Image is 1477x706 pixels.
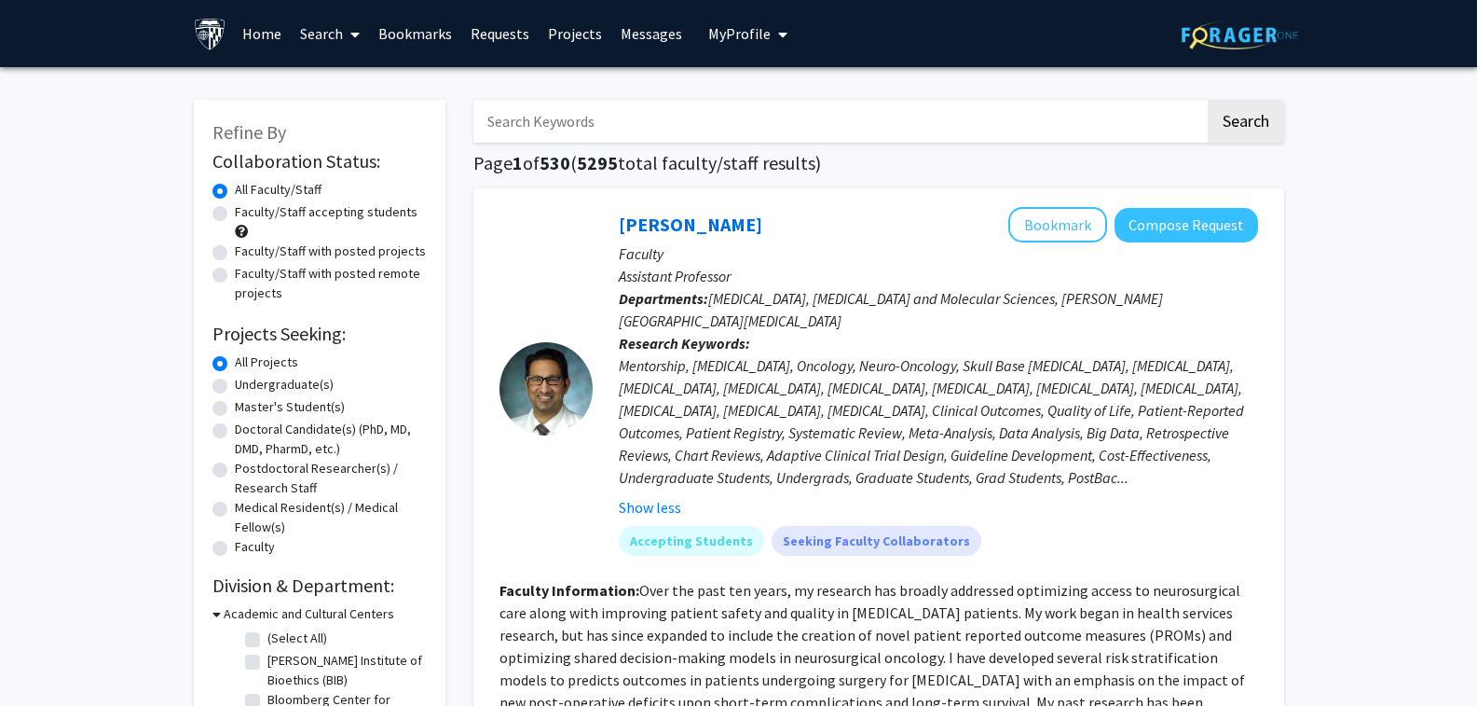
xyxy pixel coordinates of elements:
p: Assistant Professor [619,265,1258,287]
label: All Projects [235,353,298,372]
button: Compose Request to Raj Mukherjee [1115,208,1258,242]
label: [PERSON_NAME] Institute of Bioethics (BIB) [267,651,422,690]
span: 5295 [577,151,618,174]
label: Doctoral Candidate(s) (PhD, MD, DMD, PharmD, etc.) [235,420,427,459]
input: Search Keywords [473,100,1205,143]
label: Undergraduate(s) [235,375,334,395]
span: [MEDICAL_DATA], [MEDICAL_DATA] and Molecular Sciences, [PERSON_NAME][GEOGRAPHIC_DATA][MEDICAL_DATA] [619,289,1163,330]
a: Projects [539,1,611,66]
span: Refine By [212,120,286,144]
iframe: Chat [14,622,79,692]
img: ForagerOne Logo [1182,21,1298,49]
label: Master's Student(s) [235,397,345,417]
a: Bookmarks [369,1,461,66]
h1: Page of ( total faculty/staff results) [473,152,1284,174]
label: Postdoctoral Researcher(s) / Research Staff [235,459,427,498]
button: Search [1208,100,1284,143]
label: Faculty/Staff with posted remote projects [235,264,427,303]
span: 530 [540,151,570,174]
h2: Projects Seeking: [212,323,427,345]
mat-chip: Accepting Students [619,526,764,556]
a: Home [233,1,291,66]
a: Search [291,1,369,66]
a: [PERSON_NAME] [619,213,762,236]
b: Faculty Information: [499,581,639,600]
label: Faculty [235,537,275,557]
a: Messages [611,1,691,66]
label: All Faculty/Staff [235,180,321,200]
label: Faculty/Staff accepting students [235,202,417,222]
button: Show less [619,496,681,519]
label: Medical Resident(s) / Medical Fellow(s) [235,498,427,537]
img: Johns Hopkins University Logo [194,18,226,50]
h2: Collaboration Status: [212,150,427,173]
mat-chip: Seeking Faculty Collaborators [772,526,981,556]
h2: Division & Department: [212,574,427,597]
div: Mentorship, [MEDICAL_DATA], Oncology, Neuro-Oncology, Skull Base [MEDICAL_DATA], [MEDICAL_DATA], ... [619,354,1258,489]
b: Research Keywords: [619,334,750,353]
p: Faculty [619,242,1258,265]
span: My Profile [708,24,771,43]
h3: Academic and Cultural Centers [224,604,394,624]
label: Faculty/Staff with posted projects [235,242,426,261]
span: 1 [513,151,523,174]
a: Requests [461,1,539,66]
b: Departments: [619,289,708,308]
button: Add Raj Mukherjee to Bookmarks [1008,207,1107,242]
label: (Select All) [267,629,327,648]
